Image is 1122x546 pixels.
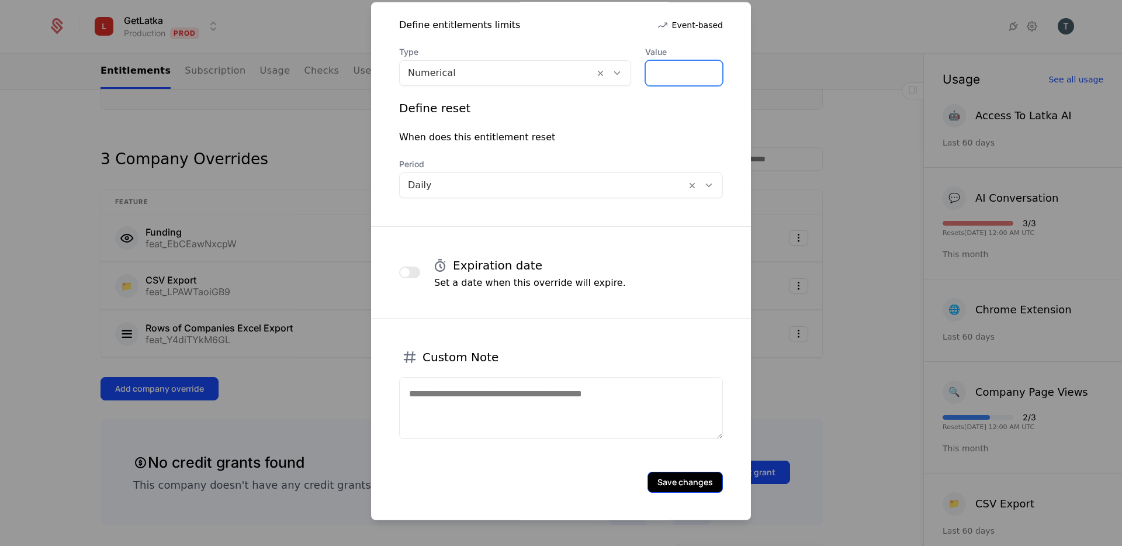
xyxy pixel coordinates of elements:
div: Define reset [399,100,470,116]
span: Period [399,158,723,170]
span: Type [399,46,631,58]
h4: Custom Note [423,349,498,365]
div: Define entitlements limits [399,18,520,32]
button: Save changes [647,472,723,493]
div: When does this entitlement reset [399,130,555,144]
span: Event-based [672,19,723,31]
h4: Expiration date [453,257,542,274]
label: Value [645,46,723,58]
p: Set a date when this override will expire. [434,276,626,290]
